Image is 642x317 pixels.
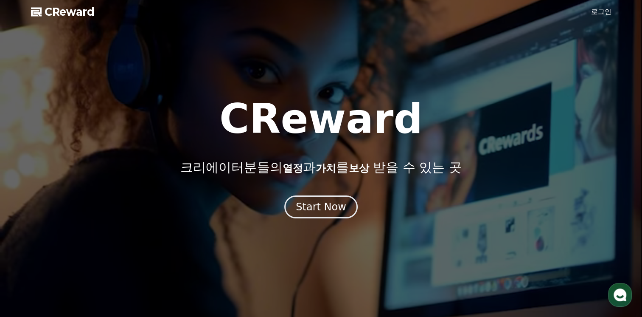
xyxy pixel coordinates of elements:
span: CReward [45,5,95,19]
a: Start Now [284,204,358,212]
span: 가치 [315,162,336,174]
a: CReward [31,5,95,19]
span: 대화 [78,260,88,266]
p: 크리에이터분들의 과 를 받을 수 있는 곳 [180,160,461,175]
h1: CReward [219,99,423,139]
a: 대화 [56,246,109,268]
span: 보상 [348,162,369,174]
span: 설정 [131,259,141,266]
a: 로그인 [591,7,611,17]
a: 설정 [109,246,163,268]
div: Start Now [296,200,346,214]
button: Start Now [284,195,358,218]
a: 홈 [3,246,56,268]
span: 열정 [282,162,303,174]
span: 홈 [27,259,32,266]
